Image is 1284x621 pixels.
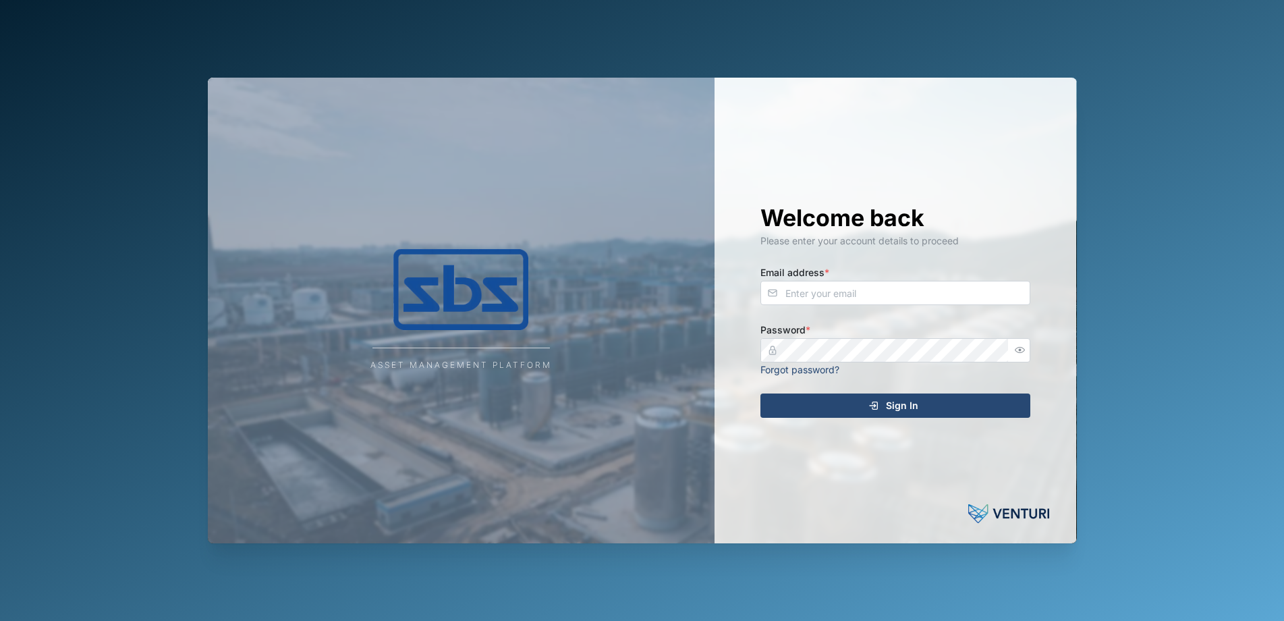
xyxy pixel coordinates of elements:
[370,359,552,372] div: Asset Management Platform
[326,249,596,330] img: Company Logo
[968,500,1049,527] img: Powered by: Venturi
[760,234,1030,248] div: Please enter your account details to proceed
[760,394,1030,418] button: Sign In
[886,394,918,417] span: Sign In
[760,281,1030,305] input: Enter your email
[760,265,829,280] label: Email address
[760,364,839,375] a: Forgot password?
[760,203,1030,233] h1: Welcome back
[760,323,810,337] label: Password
